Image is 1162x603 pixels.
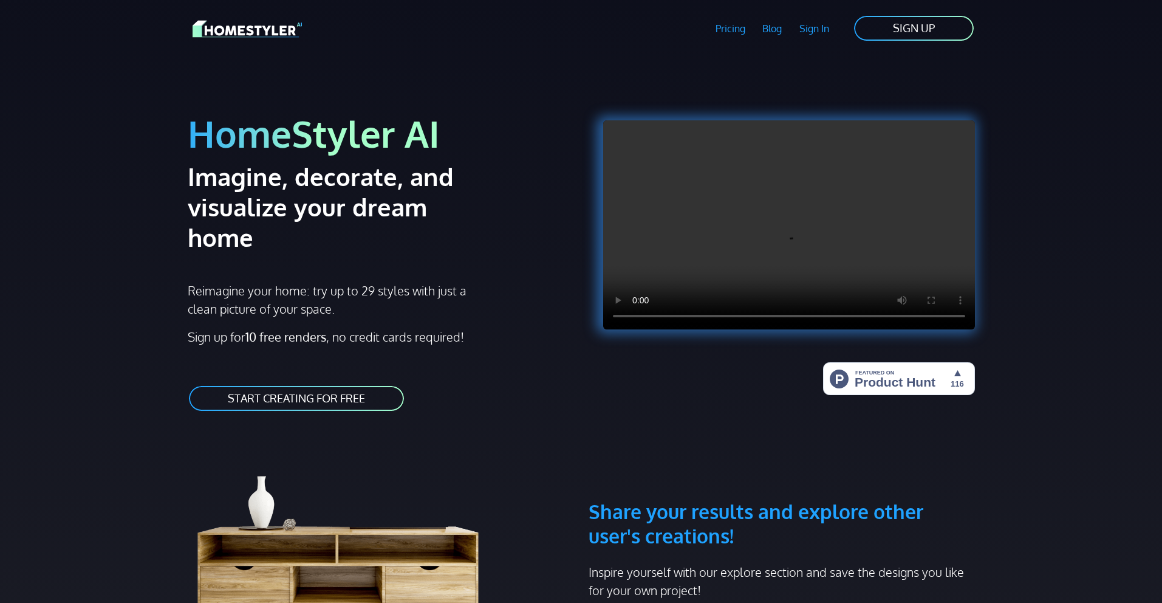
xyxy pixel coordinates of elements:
h2: Imagine, decorate, and visualize your dream home [188,161,497,252]
img: HomeStyler AI - Interior Design Made Easy: One Click to Your Dream Home | Product Hunt [823,362,975,395]
strong: 10 free renders [245,329,326,345]
a: SIGN UP [853,15,975,42]
a: Blog [754,15,791,43]
p: Inspire yourself with our explore section and save the designs you like for your own project! [589,563,975,599]
a: Sign In [791,15,838,43]
p: Sign up for , no credit cards required! [188,328,574,346]
img: HomeStyler AI logo [193,18,302,40]
a: Pricing [706,15,754,43]
a: START CREATING FOR FREE [188,385,405,412]
h3: Share your results and explore other user's creations! [589,441,975,548]
p: Reimagine your home: try up to 29 styles with just a clean picture of your space. [188,281,477,318]
h1: HomeStyler AI [188,111,574,156]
